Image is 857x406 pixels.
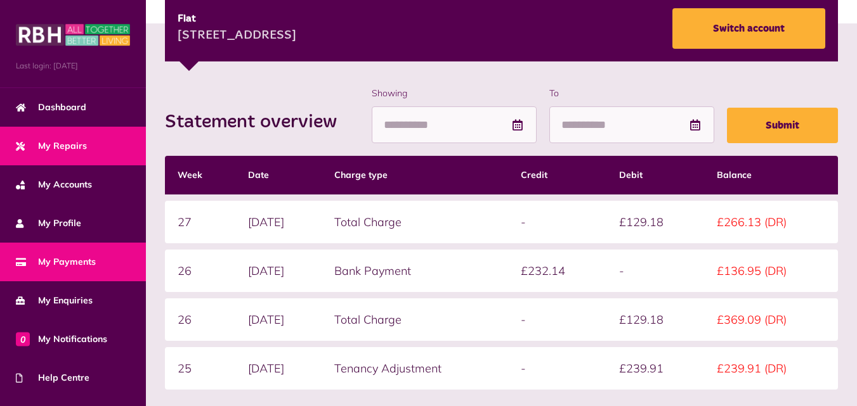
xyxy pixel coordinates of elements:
th: Credit [508,156,606,194]
td: Tenancy Adjustment [322,347,508,390]
div: Flat [178,11,296,27]
span: My Payments [16,255,96,269]
span: Dashboard [16,101,86,114]
a: Switch account [672,8,825,49]
td: £232.14 [508,250,606,292]
label: Showing [372,87,537,100]
td: 26 [165,298,235,341]
span: My Notifications [16,333,107,346]
span: 0 [16,332,30,346]
span: My Accounts [16,178,92,191]
button: Submit [727,108,838,143]
td: £266.13 (DR) [704,201,838,243]
h2: Statement overview [165,111,350,134]
span: Last login: [DATE] [16,60,130,72]
span: My Enquiries [16,294,93,307]
td: £129.18 [606,201,705,243]
img: MyRBH [16,22,130,48]
td: - [508,347,606,390]
div: [STREET_ADDRESS] [178,27,296,46]
td: [DATE] [235,298,322,341]
th: Date [235,156,322,194]
label: To [549,87,714,100]
td: £369.09 (DR) [704,298,838,341]
td: Bank Payment [322,250,508,292]
td: - [508,298,606,341]
td: £239.91 [606,347,705,390]
td: £136.95 (DR) [704,250,838,292]
td: 27 [165,201,235,243]
th: Balance [704,156,838,194]
td: [DATE] [235,201,322,243]
span: Help Centre [16,371,89,384]
span: My Profile [16,217,81,230]
td: Total Charge [322,201,508,243]
th: Charge type [322,156,508,194]
th: Debit [606,156,705,194]
span: My Repairs [16,139,87,153]
td: [DATE] [235,250,322,292]
td: [DATE] [235,347,322,390]
td: Total Charge [322,298,508,341]
td: - [508,201,606,243]
th: Week [165,156,235,194]
td: 25 [165,347,235,390]
td: 26 [165,250,235,292]
td: £239.91 (DR) [704,347,838,390]
td: £129.18 [606,298,705,341]
td: - [606,250,705,292]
